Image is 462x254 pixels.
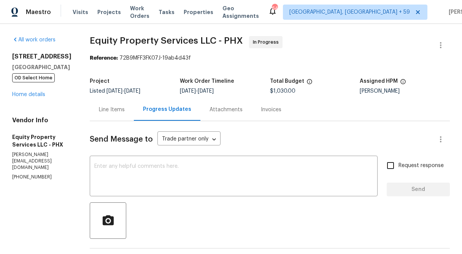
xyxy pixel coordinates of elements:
span: Equity Property Services LLC - PHX [90,36,243,45]
span: Tasks [159,9,175,15]
div: [PERSON_NAME] [360,88,450,94]
span: Geo Assignments [222,5,259,20]
span: $1,030.00 [270,88,295,94]
h5: Work Order Timeline [180,79,234,84]
span: Projects [97,8,121,16]
a: All work orders [12,37,56,43]
h5: Project [90,79,110,84]
div: Line Items [99,106,125,114]
span: Work Orders [130,5,149,20]
div: Progress Updates [143,106,191,113]
span: [DATE] [180,88,196,94]
span: Request response [398,162,444,170]
a: Home details [12,92,45,97]
span: The hpm assigned to this work order. [400,79,406,88]
span: Send Message to [90,136,153,143]
span: Properties [184,8,213,16]
span: [DATE] [106,88,122,94]
h2: [STREET_ADDRESS] [12,53,71,60]
span: Maestro [26,8,51,16]
span: Listed [90,88,140,94]
p: [PHONE_NUMBER] [12,174,71,180]
span: In Progress [253,38,282,46]
b: Reference: [90,55,118,61]
div: 644 [272,5,277,12]
div: 72B9MFF3FK07J-19ab4d43f [90,54,450,62]
h5: Assigned HPM [360,79,398,84]
span: OD Select Home [12,73,55,82]
div: Attachments [210,106,243,114]
span: [GEOGRAPHIC_DATA], [GEOGRAPHIC_DATA] + 59 [289,8,410,16]
div: Trade partner only [157,133,221,146]
h5: [GEOGRAPHIC_DATA] [12,63,71,71]
h5: Equity Property Services LLC - PHX [12,133,71,148]
h5: Total Budget [270,79,304,84]
span: [DATE] [124,88,140,94]
span: The total cost of line items that have been proposed by Opendoor. This sum includes line items th... [306,79,313,88]
div: Invoices [261,106,281,114]
span: Visits [73,8,88,16]
p: [PERSON_NAME][EMAIL_ADDRESS][DOMAIN_NAME] [12,151,71,171]
span: [DATE] [198,88,214,94]
span: - [180,88,214,94]
span: - [106,88,140,94]
h4: Vendor Info [12,117,71,124]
